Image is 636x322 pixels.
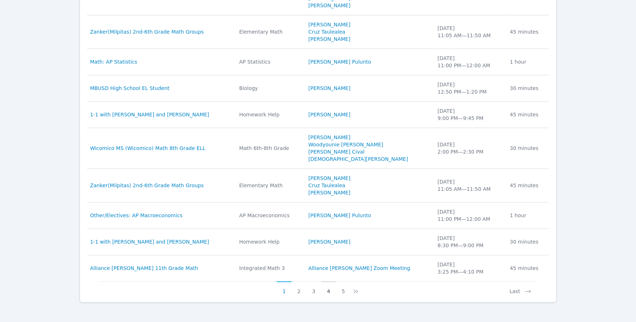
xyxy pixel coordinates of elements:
[437,178,501,193] div: [DATE] 11:05 AM — 11:50 AM
[308,21,350,28] a: [PERSON_NAME]
[510,28,545,35] div: 45 minutes
[308,189,350,196] a: [PERSON_NAME]
[87,169,549,202] tr: Zanker(Milpitas) 2nd-6th Grade Math GroupsElementary Math[PERSON_NAME]Cruz Taulealea[PERSON_NAME]...
[87,255,549,281] tr: Alliance [PERSON_NAME] 11th Grade MathIntegrated Math 3Alliance [PERSON_NAME] Zoom Meeting[DATE]3...
[87,128,549,169] tr: Wicomico MS (Wicomico) Math 8th Grade ELLMath 6th-8th Grade[PERSON_NAME]Woodyounie [PERSON_NAME][...
[510,145,545,152] div: 30 minutes
[308,141,383,148] a: Woodyounie [PERSON_NAME]
[239,28,299,35] div: Elementary Math
[308,111,350,118] a: [PERSON_NAME]
[437,261,501,275] div: [DATE] 3:25 PM — 4:10 PM
[308,2,350,9] a: [PERSON_NAME]
[87,202,549,229] tr: Other/Electives: AP MacroeconomicsAP Macroeconomics[PERSON_NAME] Pulunto[DATE]11:00 PM—12:00 AM1 ...
[437,107,501,122] div: [DATE] 9:00 PM — 9:45 PM
[510,85,545,92] div: 30 minutes
[87,15,549,49] tr: Zanker(Milpitas) 2nd-6th Grade Math GroupsElementary Math[PERSON_NAME]Cruz Taulealea[PERSON_NAME]...
[90,58,137,65] a: Math: AP Statistics
[510,212,545,219] div: 1 hour
[308,85,350,92] a: [PERSON_NAME]
[239,182,299,189] div: Elementary Math
[437,81,501,95] div: [DATE] 12:50 PM — 1:20 PM
[510,265,545,272] div: 45 minutes
[277,281,291,295] button: 1
[87,229,549,255] tr: 1-1 with [PERSON_NAME] and [PERSON_NAME]Homework Help[PERSON_NAME][DATE]8:30 PM—9:00 PM30 minutes
[90,145,205,152] a: Wicomico MS (Wicomico) Math 8th Grade ELL
[510,58,545,65] div: 1 hour
[336,281,351,295] button: 5
[321,281,336,295] button: 4
[291,281,306,295] button: 2
[308,35,350,43] a: [PERSON_NAME]
[504,281,537,295] button: Last
[437,55,501,69] div: [DATE] 11:00 PM — 12:00 AM
[437,25,501,39] div: [DATE] 11:05 AM — 11:50 AM
[239,145,299,152] div: Math 6th-8th Grade
[87,49,549,75] tr: Math: AP StatisticsAP Statistics[PERSON_NAME] Pulunto[DATE]11:00 PM—12:00 AM1 hour
[308,58,371,65] a: [PERSON_NAME] Pulunto
[90,85,170,92] a: MBUSD High School EL Student
[239,58,299,65] div: AP Statistics
[308,155,408,163] a: [DEMOGRAPHIC_DATA][PERSON_NAME]
[90,212,183,219] a: Other/Electives: AP Macroeconomics
[90,111,209,118] a: 1-1 with [PERSON_NAME] and [PERSON_NAME]
[437,208,501,223] div: [DATE] 11:00 PM — 12:00 AM
[90,182,204,189] a: Zanker(Milpitas) 2nd-6th Grade Math Groups
[87,102,549,128] tr: 1-1 with [PERSON_NAME] and [PERSON_NAME]Homework Help[PERSON_NAME][DATE]9:00 PM—9:45 PM45 minutes
[239,265,299,272] div: Integrated Math 3
[308,148,364,155] a: [PERSON_NAME] Cival
[308,265,410,272] a: Alliance [PERSON_NAME] Zoom Meeting
[90,238,209,245] a: 1-1 with [PERSON_NAME] and [PERSON_NAME]
[306,281,321,295] button: 3
[437,141,501,155] div: [DATE] 2:00 PM — 2:30 PM
[510,238,545,245] div: 30 minutes
[308,175,350,182] a: [PERSON_NAME]
[308,212,371,219] a: [PERSON_NAME] Pulunto
[308,238,350,245] a: [PERSON_NAME]
[510,111,545,118] div: 45 minutes
[308,28,345,35] a: Cruz Taulealea
[90,265,198,272] a: Alliance [PERSON_NAME] 11th Grade Math
[239,238,299,245] div: Homework Help
[87,75,549,102] tr: MBUSD High School EL StudentBiology[PERSON_NAME][DATE]12:50 PM—1:20 PM30 minutes
[437,235,501,249] div: [DATE] 8:30 PM — 9:00 PM
[308,134,350,141] a: [PERSON_NAME]
[308,182,345,189] a: Cruz Taulealea
[510,182,545,189] div: 45 minutes
[239,212,299,219] div: AP Macroeconomics
[239,111,299,118] div: Homework Help
[239,85,299,92] div: Biology
[90,28,204,35] a: Zanker(Milpitas) 2nd-6th Grade Math Groups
